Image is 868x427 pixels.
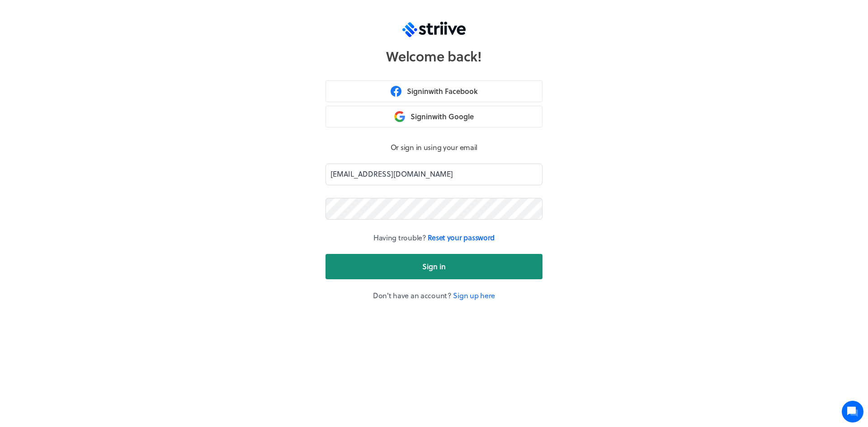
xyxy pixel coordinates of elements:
h1: Welcome back! [386,48,481,64]
span: New conversation [58,111,108,118]
button: Sign in [325,254,542,279]
h1: Hi [14,44,167,58]
h2: We're here to help. Ask us anything! [14,60,167,89]
button: Signinwith Facebook [325,80,542,102]
button: Signinwith Google [325,106,542,127]
p: Find an answer quickly [12,141,169,151]
a: Reset your password [428,232,495,243]
p: Having trouble? [325,232,542,243]
p: Don't have an account? [325,290,542,301]
input: Search articles [26,155,161,174]
img: logo-trans.svg [402,22,466,37]
iframe: gist-messenger-bubble-iframe [842,401,863,422]
span: Sign in [422,261,446,272]
p: Or sign in using your email [325,142,542,153]
input: Enter your email to continue... [325,164,542,185]
button: New conversation [14,105,167,123]
a: Sign up here [453,290,495,300]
